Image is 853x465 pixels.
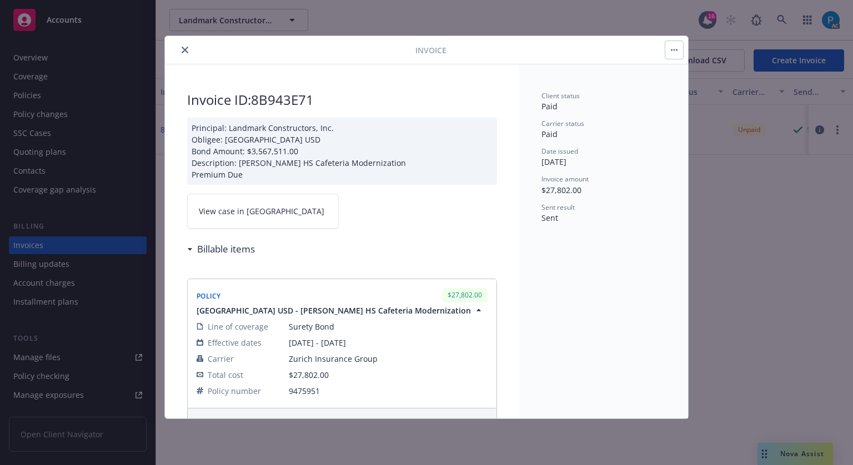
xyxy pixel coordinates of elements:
[541,185,581,195] span: $27,802.00
[541,129,558,139] span: Paid
[208,337,262,348] span: Effective dates
[541,91,580,100] span: Client status
[199,205,324,217] span: View case in [GEOGRAPHIC_DATA]
[201,416,237,428] span: Total cost
[197,305,484,316] button: [GEOGRAPHIC_DATA] USD - [PERSON_NAME] HS Cafeteria Modernization
[187,118,497,185] div: Principal: Landmark Constructors, Inc. Obligee: [GEOGRAPHIC_DATA] USD Bond Amount: $3,567,511.00 ...
[197,305,471,316] span: [GEOGRAPHIC_DATA] USD - [PERSON_NAME] HS Cafeteria Modernization
[541,156,566,167] span: [DATE]
[289,337,488,348] span: [DATE] - [DATE]
[197,242,255,256] h3: Billable items
[541,119,584,128] span: Carrier status
[187,194,339,229] a: View case in [GEOGRAPHIC_DATA]
[178,43,192,57] button: close
[289,385,488,397] span: 9475951
[289,353,488,365] span: Zurich Insurance Group
[417,416,456,428] span: $27,802.00
[541,101,558,112] span: Paid
[197,291,221,301] span: Policy
[289,321,488,332] span: Surety Bond
[541,203,575,212] span: Sent result
[442,288,488,302] div: $27,802.00
[541,213,558,223] span: Sent
[187,91,497,109] h2: Invoice ID: 8B943E71
[187,242,255,256] div: Billable items
[208,353,234,365] span: Carrier
[289,370,329,380] span: $27,802.00
[208,385,261,397] span: Policy number
[188,408,496,436] div: Totalcost$27,802.00
[415,44,446,56] span: Invoice
[208,369,243,381] span: Total cost
[208,321,268,332] span: Line of coverage
[541,146,578,156] span: Date issued
[541,174,589,184] span: Invoice amount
